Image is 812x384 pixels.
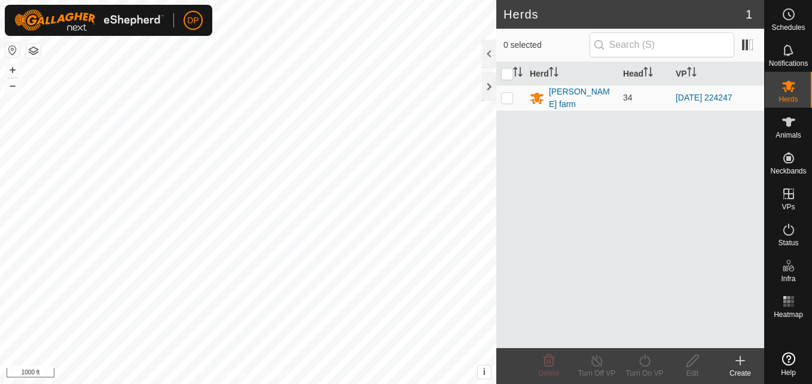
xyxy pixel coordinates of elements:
p-sorticon: Activate to sort [513,69,523,78]
div: Turn On VP [621,368,668,379]
th: Head [618,62,671,86]
span: 0 selected [503,39,590,51]
a: Help [765,348,812,381]
span: DP [187,14,199,27]
span: Schedules [771,24,805,31]
button: Reset Map [5,43,20,57]
span: Notifications [769,60,808,67]
span: Status [778,239,798,246]
div: Turn Off VP [573,368,621,379]
button: Map Layers [26,44,41,58]
button: + [5,63,20,77]
span: 34 [623,93,633,102]
span: Herds [779,96,798,103]
th: VP [671,62,764,86]
th: Herd [525,62,618,86]
button: – [5,78,20,93]
button: i [478,365,491,379]
div: [PERSON_NAME] farm [549,86,613,111]
a: Privacy Policy [201,368,246,379]
span: 1 [746,5,752,23]
span: Neckbands [770,167,806,175]
span: Animals [776,132,801,139]
p-sorticon: Activate to sort [643,69,653,78]
span: Heatmap [774,311,803,318]
p-sorticon: Activate to sort [549,69,558,78]
p-sorticon: Activate to sort [687,69,697,78]
input: Search (S) [590,32,734,57]
span: VPs [782,203,795,211]
img: Gallagher Logo [14,10,164,31]
span: Help [781,369,796,376]
span: i [483,367,486,377]
span: Infra [781,275,795,282]
div: Create [716,368,764,379]
div: Edit [668,368,716,379]
a: Contact Us [260,368,295,379]
a: [DATE] 224247 [676,93,732,102]
span: Delete [539,369,560,377]
h2: Herds [503,7,746,22]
